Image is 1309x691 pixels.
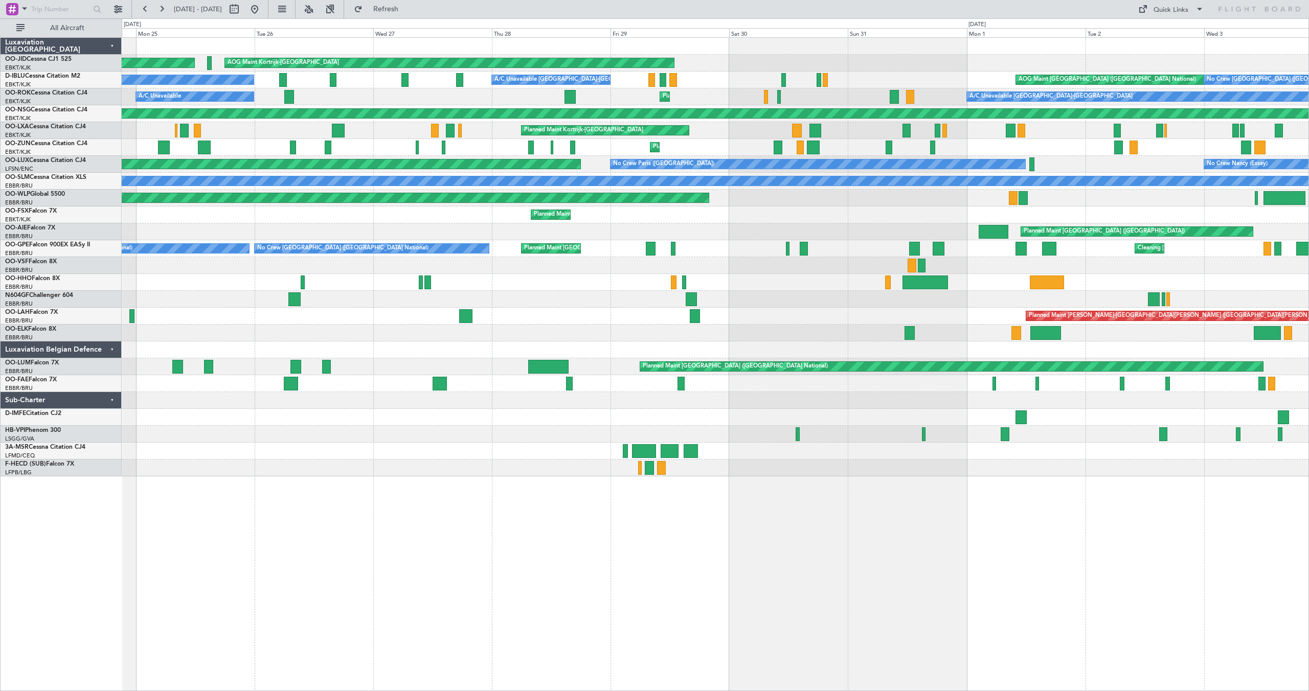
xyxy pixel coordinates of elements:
[969,89,1133,104] div: A/C Unavailable [GEOGRAPHIC_DATA]-[GEOGRAPHIC_DATA]
[139,89,181,104] div: A/C Unavailable
[5,461,46,467] span: F-HECD (SUB)
[5,435,34,443] a: LSGG/GVA
[5,165,33,173] a: LFSN/ENC
[5,360,31,366] span: OO-LUM
[5,141,31,147] span: OO-ZUN
[5,148,31,156] a: EBKT/KJK
[27,25,108,32] span: All Aircraft
[5,73,25,79] span: D-IBLU
[5,275,60,282] a: OO-HHOFalcon 8X
[5,452,35,459] a: LFMD/CEQ
[5,266,33,274] a: EBBR/BRU
[5,107,87,113] a: OO-NSGCessna Citation CJ4
[5,249,33,257] a: EBBR/BRU
[5,377,29,383] span: OO-FAE
[5,157,86,164] a: OO-LUXCessna Citation CJ4
[5,367,33,375] a: EBBR/BRU
[729,28,848,37] div: Sat 30
[5,283,33,291] a: EBBR/BRU
[613,156,714,172] div: No Crew Paris ([GEOGRAPHIC_DATA])
[5,259,57,265] a: OO-VSFFalcon 8X
[5,216,31,223] a: EBKT/KJK
[1086,28,1204,37] div: Tue 2
[5,233,33,240] a: EBBR/BRU
[5,444,29,450] span: 3A-MSR
[5,292,73,298] a: N604GFChallenger 604
[5,90,87,96] a: OO-ROKCessna Citation CJ4
[5,141,87,147] a: OO-ZUNCessna Citation CJ4
[5,182,33,190] a: EBBR/BRU
[5,444,85,450] a: 3A-MSRCessna Citation CJ4
[5,360,59,366] a: OO-LUMFalcon 7X
[1138,241,1308,256] div: Cleaning [GEOGRAPHIC_DATA] ([GEOGRAPHIC_DATA] National)
[1024,224,1185,239] div: Planned Maint [GEOGRAPHIC_DATA] ([GEOGRAPHIC_DATA])
[5,131,31,139] a: EBKT/KJK
[5,275,32,282] span: OO-HHO
[5,56,72,62] a: OO-JIDCessna CJ1 525
[257,241,428,256] div: No Crew [GEOGRAPHIC_DATA] ([GEOGRAPHIC_DATA] National)
[5,225,27,231] span: OO-AIE
[524,123,643,138] div: Planned Maint Kortrijk-[GEOGRAPHIC_DATA]
[174,5,222,14] span: [DATE] - [DATE]
[1133,1,1209,17] button: Quick Links
[5,326,28,332] span: OO-ELK
[5,300,33,308] a: EBBR/BRU
[5,326,56,332] a: OO-ELKFalcon 8X
[5,174,86,180] a: OO-SLMCessna Citation XLS
[11,20,111,36] button: All Aircraft
[5,208,57,214] a: OO-FSXFalcon 7X
[5,124,86,130] a: OO-LXACessna Citation CJ4
[5,174,30,180] span: OO-SLM
[349,1,411,17] button: Refresh
[5,309,58,315] a: OO-LAHFalcon 7X
[5,124,29,130] span: OO-LXA
[967,28,1086,37] div: Mon 1
[5,461,74,467] a: F-HECD (SUB)Falcon 7X
[5,259,29,265] span: OO-VSF
[5,114,31,122] a: EBKT/KJK
[5,384,33,392] a: EBBR/BRU
[5,90,31,96] span: OO-ROK
[5,427,61,433] a: HB-VPIPhenom 300
[31,2,90,17] input: Trip Number
[255,28,373,37] div: Tue 26
[524,241,709,256] div: Planned Maint [GEOGRAPHIC_DATA] ([GEOGRAPHIC_DATA] National)
[5,199,33,206] a: EBBR/BRU
[5,157,29,164] span: OO-LUX
[492,28,611,37] div: Thu 28
[534,207,653,222] div: Planned Maint Kortrijk-[GEOGRAPHIC_DATA]
[5,334,33,341] a: EBBR/BRU
[663,89,782,104] div: Planned Maint Kortrijk-[GEOGRAPHIC_DATA]
[1207,156,1268,172] div: No Crew Nancy (Essey)
[5,56,27,62] span: OO-JID
[5,191,30,197] span: OO-WLP
[5,410,26,417] span: D-IMFE
[5,309,30,315] span: OO-LAH
[136,28,255,37] div: Mon 25
[5,191,65,197] a: OO-WLPGlobal 5500
[5,73,80,79] a: D-IBLUCessna Citation M2
[643,359,828,374] div: Planned Maint [GEOGRAPHIC_DATA] ([GEOGRAPHIC_DATA] National)
[5,98,31,105] a: EBKT/KJK
[5,317,33,325] a: EBBR/BRU
[1019,72,1196,87] div: AOG Maint [GEOGRAPHIC_DATA] ([GEOGRAPHIC_DATA] National)
[5,469,32,476] a: LFPB/LBG
[5,242,29,248] span: OO-GPE
[5,225,55,231] a: OO-AIEFalcon 7X
[5,242,90,248] a: OO-GPEFalcon 900EX EASy II
[228,55,339,71] div: AOG Maint Kortrijk-[GEOGRAPHIC_DATA]
[5,410,61,417] a: D-IMFECitation CJ2
[5,292,29,298] span: N604GF
[365,6,408,13] span: Refresh
[494,72,658,87] div: A/C Unavailable [GEOGRAPHIC_DATA]-[GEOGRAPHIC_DATA]
[5,208,29,214] span: OO-FSX
[848,28,966,37] div: Sun 31
[5,427,25,433] span: HB-VPI
[373,28,492,37] div: Wed 27
[5,64,31,72] a: EBKT/KJK
[5,377,57,383] a: OO-FAEFalcon 7X
[653,140,772,155] div: Planned Maint Kortrijk-[GEOGRAPHIC_DATA]
[611,28,729,37] div: Fri 29
[968,20,986,29] div: [DATE]
[1154,5,1188,15] div: Quick Links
